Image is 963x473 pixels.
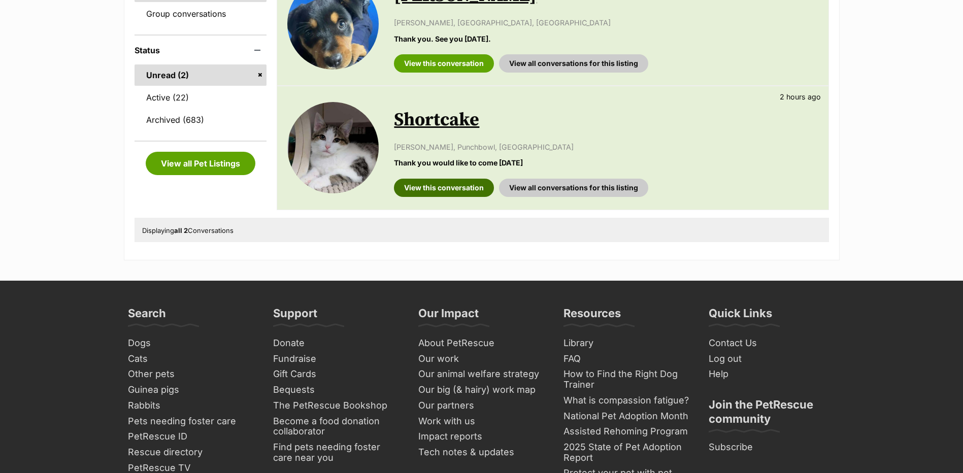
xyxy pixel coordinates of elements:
a: View all conversations for this listing [499,179,648,197]
a: Archived (683) [135,109,267,130]
a: View this conversation [394,179,494,197]
a: Our partners [414,398,549,414]
a: Fundraise [269,351,404,367]
a: Guinea pigs [124,382,259,398]
a: Help [705,366,840,382]
p: 2 hours ago [780,91,821,102]
a: About PetRescue [414,335,549,351]
h3: Resources [563,306,621,326]
a: Donate [269,335,404,351]
a: Work with us [414,414,549,429]
img: Shortcake [287,102,379,193]
a: Subscribe [705,440,840,455]
a: Other pets [124,366,259,382]
a: Bequests [269,382,404,398]
a: Shortcake [394,109,479,131]
strong: all 2 [174,226,188,234]
a: FAQ [559,351,694,367]
a: Impact reports [414,429,549,445]
a: The PetRescue Bookshop [269,398,404,414]
h3: Our Impact [418,306,479,326]
h3: Search [128,306,166,326]
a: PetRescue ID [124,429,259,445]
h3: Join the PetRescue community [709,397,836,432]
p: [PERSON_NAME], [GEOGRAPHIC_DATA], [GEOGRAPHIC_DATA] [394,17,818,28]
a: How to Find the Right Dog Trainer [559,366,694,392]
header: Status [135,46,267,55]
a: Pets needing foster care [124,414,259,429]
p: [PERSON_NAME], Punchbowl, [GEOGRAPHIC_DATA] [394,142,818,152]
a: Cats [124,351,259,367]
a: Our animal welfare strategy [414,366,549,382]
a: Rescue directory [124,445,259,460]
a: Our work [414,351,549,367]
a: Rabbits [124,398,259,414]
a: Dogs [124,335,259,351]
h3: Quick Links [709,306,772,326]
a: Unread (2) [135,64,267,86]
p: Thank you would like to come [DATE] [394,157,818,168]
a: Tech notes & updates [414,445,549,460]
a: Our big (& hairy) work map [414,382,549,398]
a: Contact Us [705,335,840,351]
a: Group conversations [135,3,267,24]
a: View all Pet Listings [146,152,255,175]
a: Log out [705,351,840,367]
a: View all conversations for this listing [499,54,648,73]
a: Gift Cards [269,366,404,382]
a: National Pet Adoption Month [559,409,694,424]
a: What is compassion fatigue? [559,393,694,409]
a: View this conversation [394,54,494,73]
a: Library [559,335,694,351]
a: Assisted Rehoming Program [559,424,694,440]
span: Displaying Conversations [142,226,234,234]
a: 2025 State of Pet Adoption Report [559,440,694,465]
a: Become a food donation collaborator [269,414,404,440]
a: Find pets needing foster care near you [269,440,404,465]
h3: Support [273,306,317,326]
p: Thank you. See you [DATE]. [394,33,818,44]
a: Active (22) [135,87,267,108]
